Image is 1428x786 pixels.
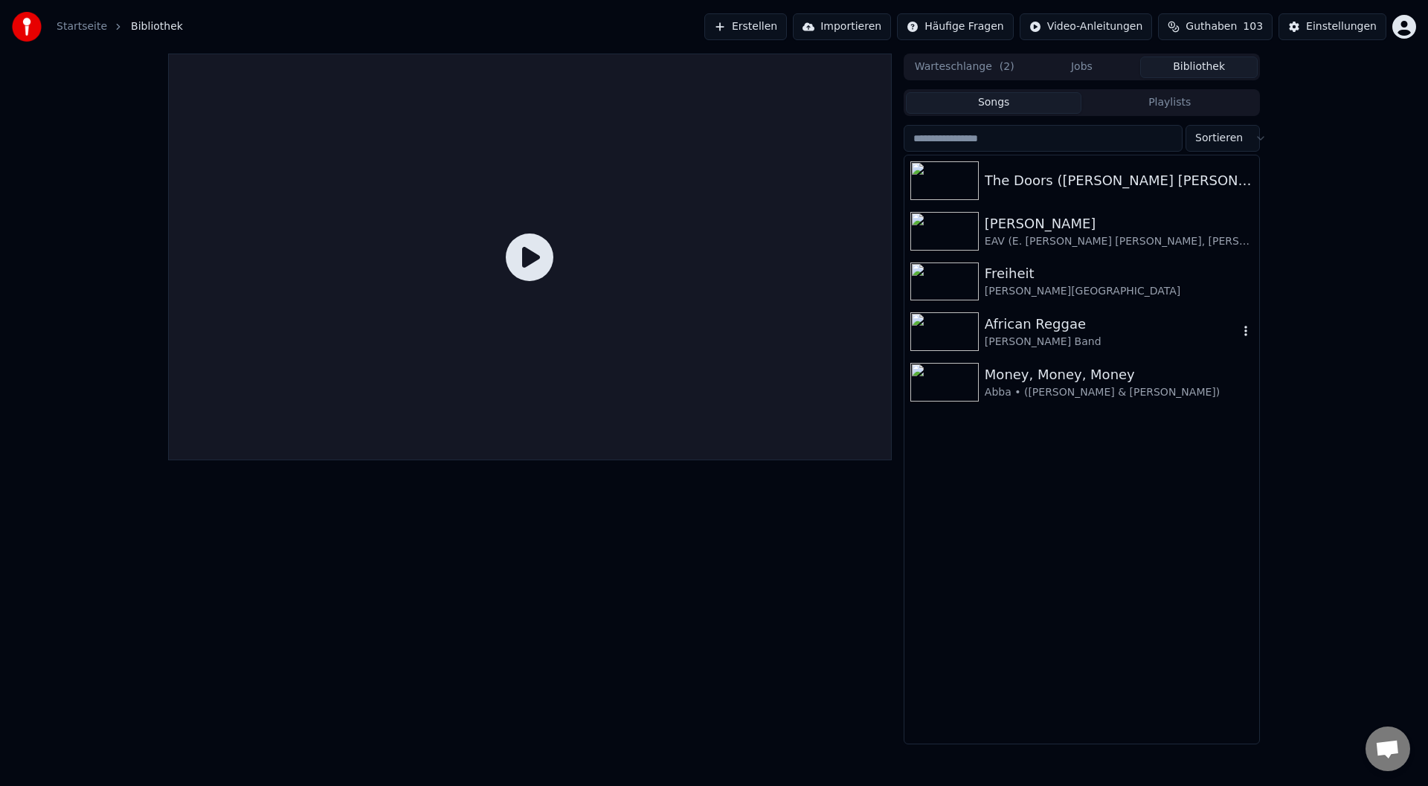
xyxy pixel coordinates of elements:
[1020,13,1153,40] button: Video-Anleitungen
[793,13,891,40] button: Importieren
[1186,19,1237,34] span: Guthaben
[897,13,1014,40] button: Häufige Fragen
[985,284,1253,299] div: [PERSON_NAME][GEOGRAPHIC_DATA]
[1279,13,1386,40] button: Einstellungen
[57,19,107,34] a: Startseite
[1000,59,1014,74] span: ( 2 )
[985,170,1253,191] div: The Doors ([PERSON_NAME] [PERSON_NAME], Ra. [PERSON_NAME])
[985,263,1253,284] div: Freiheit
[1195,131,1243,146] span: Sortieren
[1158,13,1273,40] button: Guthaben103
[1140,57,1258,78] button: Bibliothek
[985,364,1253,385] div: Money, Money, Money
[1081,92,1258,114] button: Playlists
[985,234,1253,249] div: EAV (E. [PERSON_NAME] [PERSON_NAME], [PERSON_NAME], [PERSON_NAME])
[1306,19,1377,34] div: Einstellungen
[985,335,1238,349] div: [PERSON_NAME] Band
[131,19,183,34] span: Bibliothek
[906,57,1023,78] button: Warteschlange
[1023,57,1141,78] button: Jobs
[985,314,1238,335] div: African Reggae
[985,213,1253,234] div: [PERSON_NAME]
[985,385,1253,400] div: Abba • ([PERSON_NAME] & [PERSON_NAME])
[1243,19,1263,34] span: 103
[57,19,183,34] nav: breadcrumb
[12,12,42,42] img: youka
[1366,727,1410,771] div: Chat öffnen
[704,13,787,40] button: Erstellen
[906,92,1082,114] button: Songs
